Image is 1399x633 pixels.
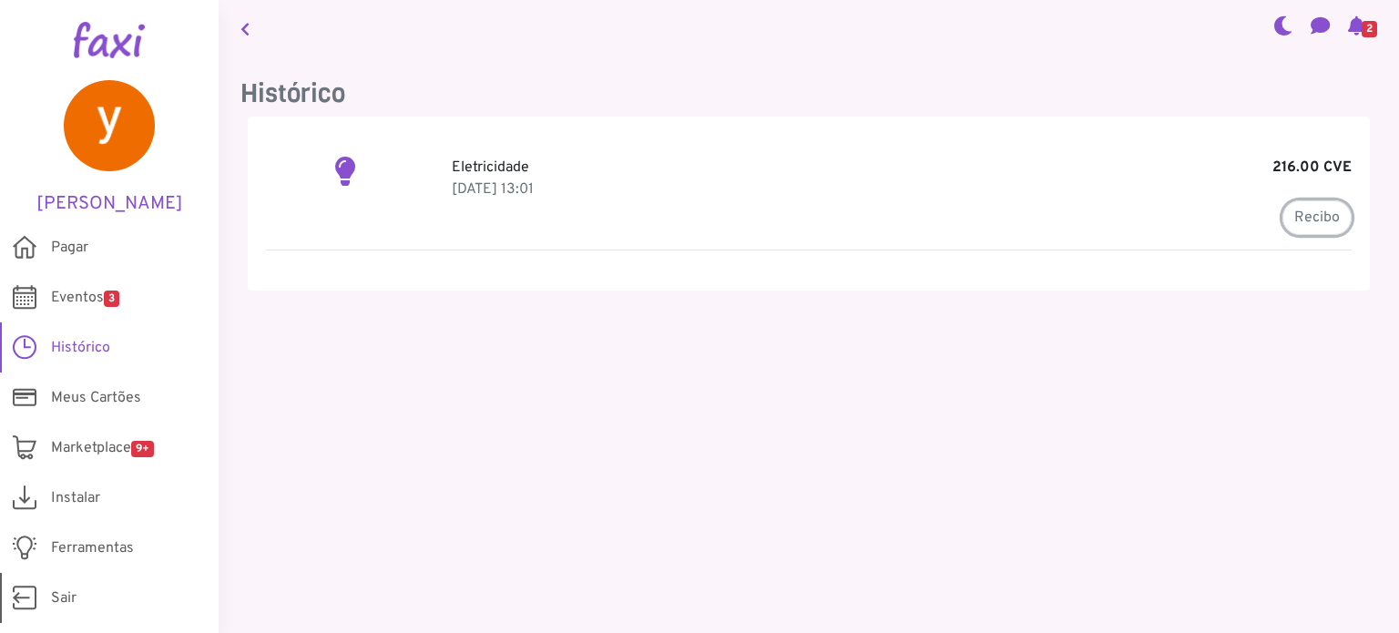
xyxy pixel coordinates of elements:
a: [PERSON_NAME] [27,80,191,215]
span: Marketplace [51,437,154,459]
span: 2 [1362,21,1377,37]
b: 216.00 CVE [1272,157,1352,179]
h3: Histórico [240,78,1377,109]
span: 3 [104,291,119,307]
span: 9+ [131,441,154,457]
p: 02 Sep 2025, 14:01 [452,179,1352,200]
span: Histórico [51,337,110,359]
span: Eventos [51,287,119,309]
span: Sair [51,587,77,609]
span: Instalar [51,487,100,509]
a: Recibo [1282,200,1352,235]
p: Eletricidade [452,157,1352,179]
span: Ferramentas [51,537,134,559]
span: Meus Cartões [51,387,141,409]
h5: [PERSON_NAME] [27,193,191,215]
span: Pagar [51,237,88,259]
